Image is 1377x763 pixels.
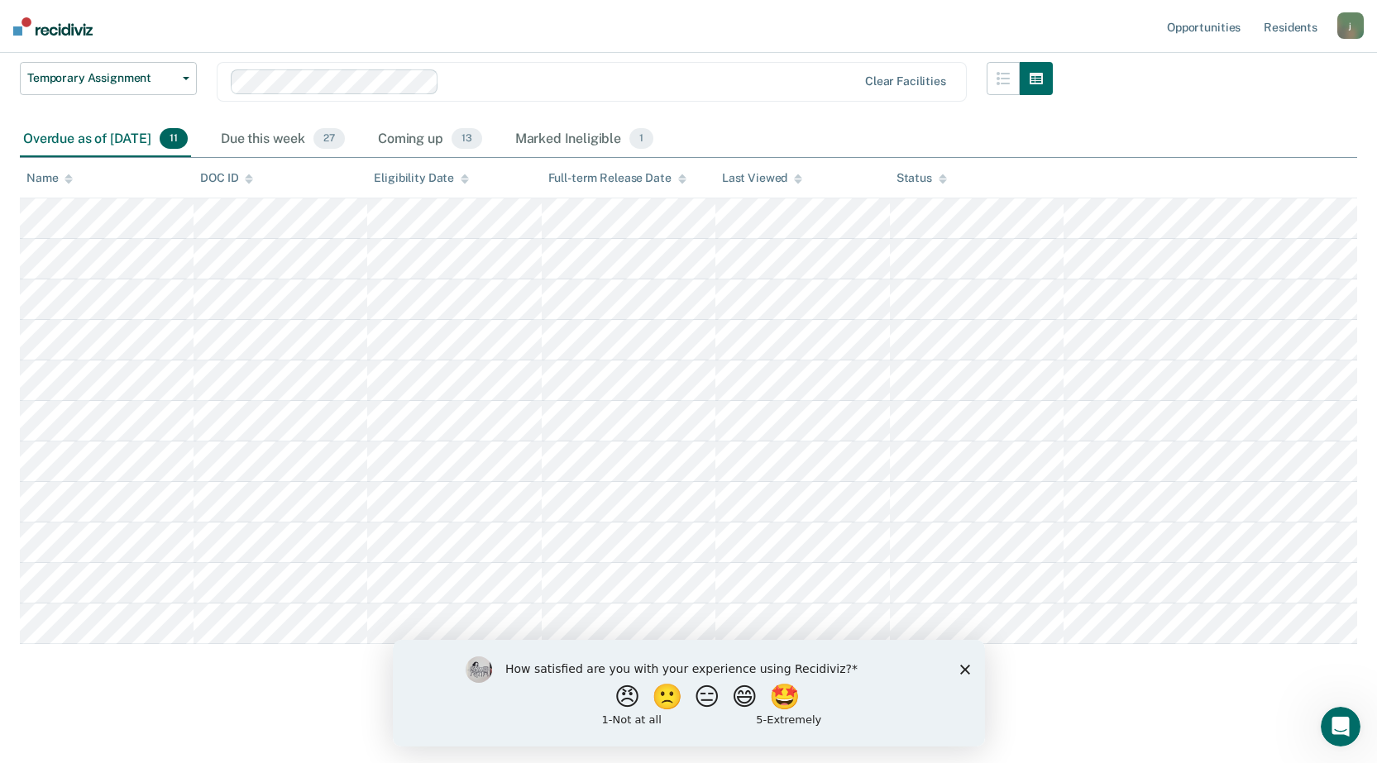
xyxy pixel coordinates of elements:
[896,171,947,185] div: Status
[629,128,653,150] span: 1
[375,122,485,158] div: Coming up13
[722,171,802,185] div: Last Viewed
[20,62,197,95] button: Temporary Assignment
[26,171,73,185] div: Name
[374,171,469,185] div: Eligibility Date
[1321,707,1360,746] iframe: Intercom live chat
[452,128,482,150] span: 13
[313,128,345,150] span: 27
[512,122,657,158] div: Marked Ineligible1
[20,122,191,158] div: Overdue as of [DATE]11
[1337,12,1364,39] button: j
[27,71,176,85] span: Temporary Assignment
[548,171,686,185] div: Full-term Release Date
[865,74,946,88] div: Clear facilities
[393,640,985,746] iframe: Survey by Kim from Recidiviz
[13,17,93,36] img: Recidiviz
[218,122,348,158] div: Due this week27
[160,128,188,150] span: 11
[200,171,253,185] div: DOC ID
